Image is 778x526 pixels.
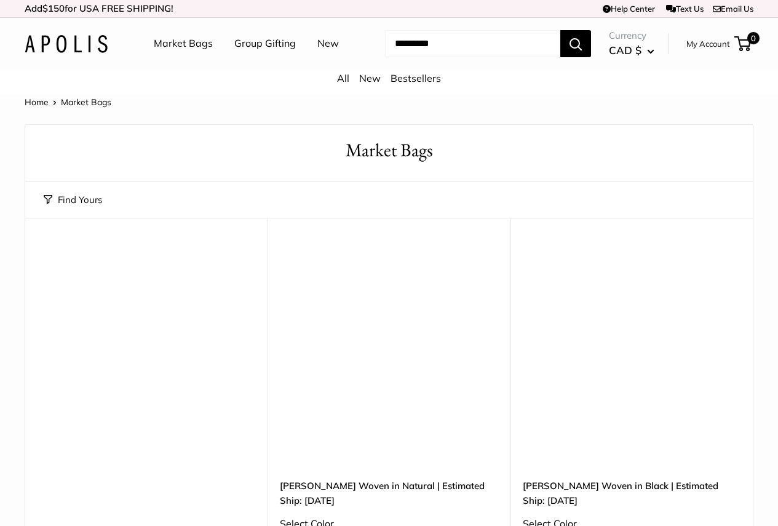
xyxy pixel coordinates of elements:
a: All [337,72,349,84]
a: Help Center [603,4,655,14]
a: Email Us [713,4,753,14]
span: $150 [42,2,65,14]
a: Home [25,97,49,108]
a: New [359,72,381,84]
a: Market Bags [154,34,213,53]
a: New [317,34,339,53]
a: 0 [736,36,751,51]
a: Mercado Woven in Natural | Estimated Ship: Oct. 12thMercado Woven in Natural | Estimated Ship: Oc... [280,249,498,466]
span: CAD $ [609,44,641,57]
a: Bestsellers [391,72,441,84]
button: CAD $ [609,41,654,60]
a: Group Gifting [234,34,296,53]
span: Market Bags [61,97,111,108]
button: Search [560,30,591,57]
nav: Breadcrumb [25,94,111,110]
span: 0 [747,32,760,44]
a: Text Us [666,4,704,14]
h1: Market Bags [44,137,734,164]
img: Apolis [25,35,108,53]
a: [PERSON_NAME] Woven in Natural | Estimated Ship: [DATE] [280,479,498,508]
span: Currency [609,27,654,44]
a: [PERSON_NAME] Woven in Black | Estimated Ship: [DATE] [523,479,740,508]
a: My Account [686,36,730,51]
button: Find Yours [44,191,102,209]
a: Mercado Woven in Black | Estimated Ship: Oct. 19thMercado Woven in Black | Estimated Ship: Oct. 19th [523,249,740,466]
input: Search... [385,30,560,57]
